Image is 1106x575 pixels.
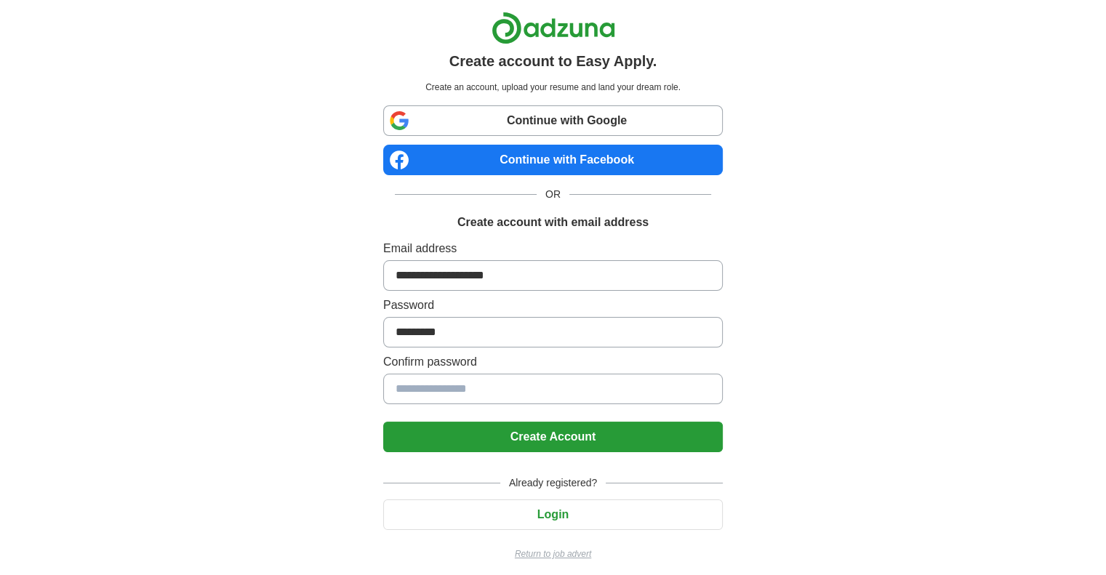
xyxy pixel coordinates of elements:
[383,499,723,530] button: Login
[383,105,723,136] a: Continue with Google
[537,187,569,202] span: OR
[383,508,723,520] a: Login
[457,214,649,231] h1: Create account with email address
[383,145,723,175] a: Continue with Facebook
[386,81,720,94] p: Create an account, upload your resume and land your dream role.
[500,475,606,491] span: Already registered?
[383,297,723,314] label: Password
[492,12,615,44] img: Adzuna logo
[383,422,723,452] button: Create Account
[383,547,723,560] a: Return to job advert
[449,50,657,72] h1: Create account to Easy Apply.
[383,353,723,371] label: Confirm password
[383,240,723,257] label: Email address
